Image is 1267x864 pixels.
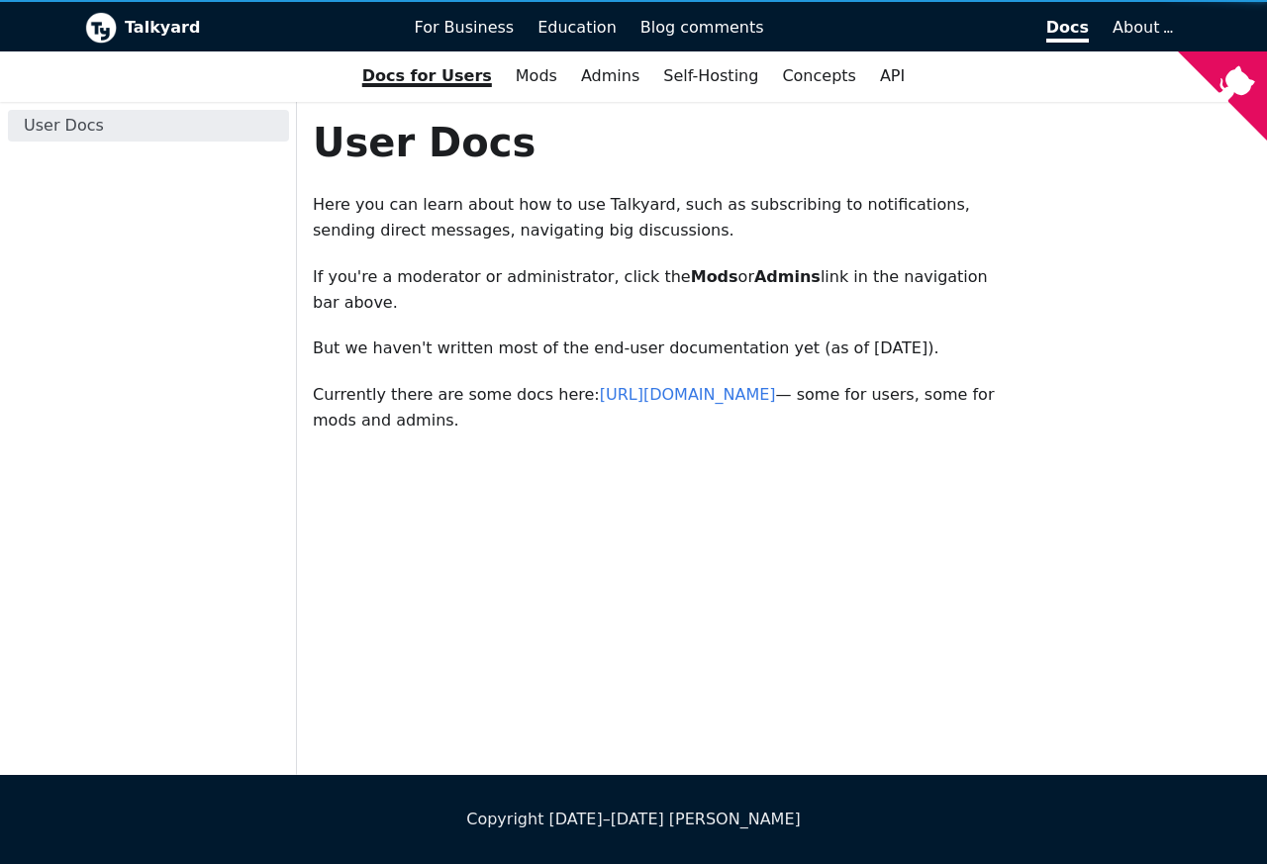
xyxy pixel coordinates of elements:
p: But we haven't written most of the end-user documentation yet (as of [DATE]). [313,336,1009,361]
p: Currently there are some docs here: — some for users, some for mods and admins. [313,382,1009,434]
a: About [1113,18,1170,37]
b: Talkyard [125,15,387,41]
strong: Admins [754,267,821,286]
h1: User Docs [313,118,1009,167]
a: Docs for Users [350,59,504,93]
a: API [868,59,917,93]
a: [URL][DOMAIN_NAME] [600,385,776,404]
a: Education [526,11,629,45]
p: Here you can learn about how to use Talkyard, such as subscribing to notifications, sending direc... [313,192,1009,244]
a: User Docs [8,110,289,142]
a: Blog comments [629,11,776,45]
span: Education [537,18,617,37]
a: Talkyard logoTalkyard [85,12,387,44]
p: If you're a moderator or administrator, click the or link in the navigation bar above. [313,264,1009,317]
a: Concepts [770,59,868,93]
a: Docs [776,11,1102,45]
span: For Business [415,18,515,37]
div: Copyright [DATE]–[DATE] [PERSON_NAME] [85,807,1182,832]
a: Self-Hosting [651,59,770,93]
a: Admins [569,59,651,93]
span: Docs [1046,18,1089,43]
span: Blog comments [640,18,764,37]
strong: Mods [691,267,738,286]
img: Talkyard logo [85,12,117,44]
a: For Business [403,11,527,45]
a: Mods [504,59,569,93]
